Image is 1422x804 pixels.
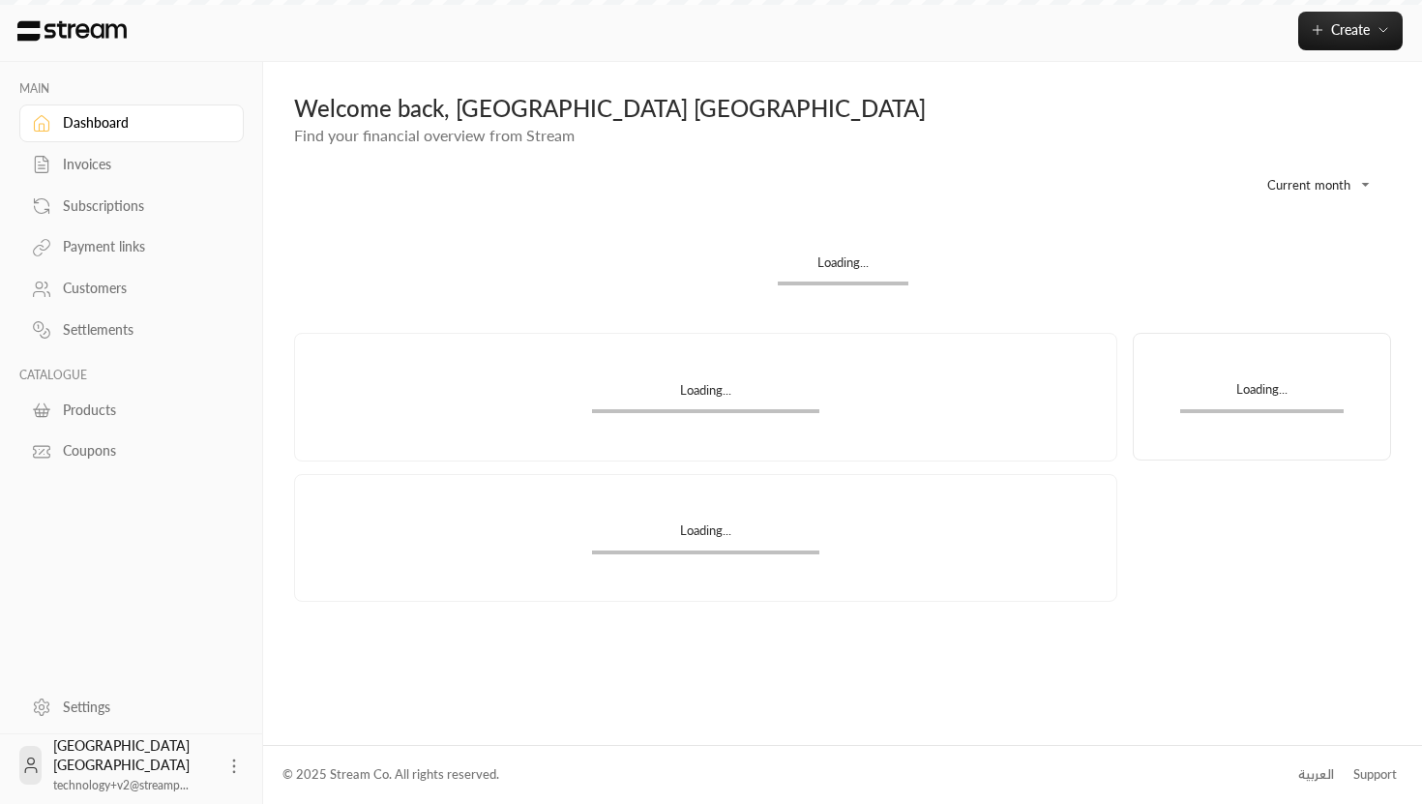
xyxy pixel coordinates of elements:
[63,155,220,174] div: Invoices
[19,146,244,184] a: Invoices
[19,228,244,266] a: Payment links
[19,391,244,429] a: Products
[19,270,244,308] a: Customers
[15,20,129,42] img: Logo
[778,253,908,282] div: Loading...
[1180,380,1344,408] div: Loading...
[294,93,1391,124] div: Welcome back, [GEOGRAPHIC_DATA] [GEOGRAPHIC_DATA]
[19,368,244,383] p: CATALOGUE
[53,736,213,794] div: [GEOGRAPHIC_DATA] [GEOGRAPHIC_DATA]
[19,104,244,142] a: Dashboard
[63,237,220,256] div: Payment links
[1298,765,1334,785] div: العربية
[53,778,189,792] span: technology+v2@streamp...
[63,279,220,298] div: Customers
[1298,12,1403,50] button: Create
[19,688,244,726] a: Settings
[1236,160,1381,210] div: Current month
[592,521,819,550] div: Loading...
[63,401,220,420] div: Products
[63,113,220,133] div: Dashboard
[1331,21,1370,38] span: Create
[282,765,499,785] div: © 2025 Stream Co. All rights reserved.
[63,196,220,216] div: Subscriptions
[19,187,244,224] a: Subscriptions
[1347,758,1403,792] a: Support
[294,126,575,144] span: Find your financial overview from Stream
[19,312,244,349] a: Settlements
[592,381,819,409] div: Loading...
[63,698,220,717] div: Settings
[19,432,244,470] a: Coupons
[19,81,244,97] p: MAIN
[63,441,220,461] div: Coupons
[63,320,220,340] div: Settlements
